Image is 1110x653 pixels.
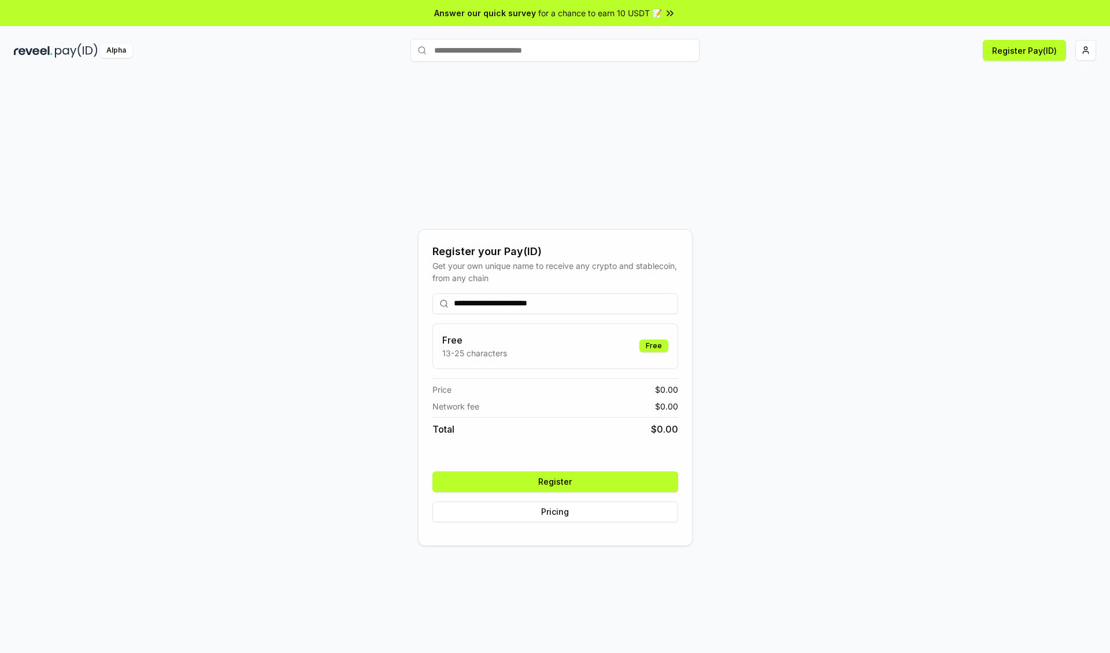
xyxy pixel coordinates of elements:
[651,422,678,436] span: $ 0.00
[639,340,668,352] div: Free
[434,7,536,19] span: Answer our quick survey
[432,260,678,284] div: Get your own unique name to receive any crypto and stablecoin, from any chain
[655,383,678,396] span: $ 0.00
[442,333,507,347] h3: Free
[432,471,678,492] button: Register
[432,400,479,412] span: Network fee
[442,347,507,359] p: 13-25 characters
[538,7,662,19] span: for a chance to earn 10 USDT 📝
[55,43,98,58] img: pay_id
[432,383,452,396] span: Price
[983,40,1066,61] button: Register Pay(ID)
[14,43,53,58] img: reveel_dark
[432,422,454,436] span: Total
[100,43,132,58] div: Alpha
[655,400,678,412] span: $ 0.00
[432,501,678,522] button: Pricing
[432,244,678,260] div: Register your Pay(ID)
